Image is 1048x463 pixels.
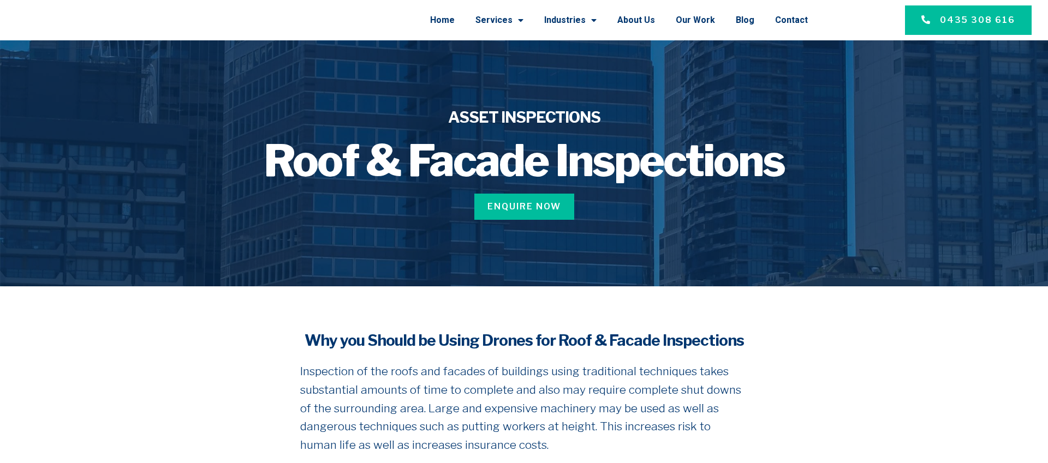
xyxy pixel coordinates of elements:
h4: ASSET INSPECTIONS [198,107,850,128]
h4: Why you Should be Using Drones for Roof & Facade Inspections [300,330,748,351]
a: Enquire Now [474,194,574,220]
p: Inspection of the roofs and facades of buildings using traditional techniques takes substantial a... [300,362,748,454]
a: Services [475,6,523,34]
span: Enquire Now [487,200,561,213]
a: Blog [736,6,754,34]
span: 0435 308 616 [940,14,1015,27]
a: Home [430,6,455,34]
img: Final-Logo copy [33,8,147,33]
nav: Menu [178,6,808,34]
a: About Us [617,6,655,34]
a: Our Work [676,6,715,34]
a: Contact [775,6,808,34]
a: 0435 308 616 [905,5,1032,35]
a: Industries [544,6,597,34]
h1: Roof & Facade Inspections [198,139,850,183]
